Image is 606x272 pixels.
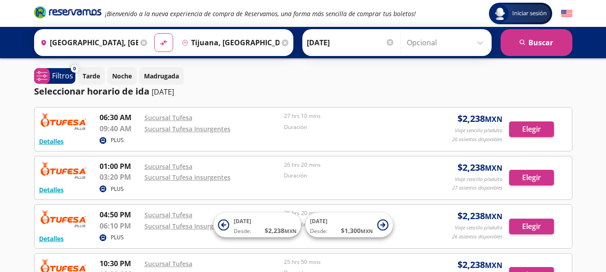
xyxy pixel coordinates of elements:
[34,5,101,22] a: Brand Logo
[39,137,64,146] button: Detalles
[144,211,192,219] a: Sucursal Tufesa
[105,9,416,18] em: ¡Bienvenido a la nueva experiencia de compra de Reservamos, una forma más sencilla de comprar tus...
[485,212,502,221] small: MXN
[284,123,419,131] p: Duración
[458,161,502,174] span: $ 2,238
[111,136,124,144] p: PLUS
[111,185,124,193] p: PLUS
[284,112,419,120] p: 27 hrs 10 mins
[83,71,100,81] p: Tarde
[144,173,231,181] a: Sucursal Tufesa Insurgentes
[144,259,192,268] a: Sucursal Tufesa
[107,67,137,85] button: Noche
[100,123,140,134] p: 09:40 AM
[485,114,502,124] small: MXN
[265,226,296,235] span: $ 2,238
[234,227,251,235] span: Desde:
[234,217,251,225] span: [DATE]
[111,233,124,242] p: PLUS
[485,260,502,270] small: MXN
[39,161,88,179] img: RESERVAMOS
[139,67,184,85] button: Madrugada
[307,31,395,54] input: Elegir Fecha
[144,125,231,133] a: Sucursal Tufesa Insurgentes
[407,31,487,54] input: Opcional
[39,185,64,194] button: Detalles
[561,8,572,19] button: English
[144,71,179,81] p: Madrugada
[34,85,149,98] p: Seleccionar horario de ida
[455,176,502,183] p: Viaje sencillo p/adulto
[39,112,88,130] img: RESERVAMOS
[34,68,75,84] button: 0Filtros
[100,112,140,123] p: 06:30 AM
[509,170,554,186] button: Elegir
[152,86,174,97] p: [DATE]
[452,233,502,241] p: 26 asientos disponibles
[78,67,105,85] button: Tarde
[310,227,327,235] span: Desde:
[100,161,140,172] p: 01:00 PM
[73,65,76,73] span: 0
[100,258,140,269] p: 10:30 PM
[144,162,192,171] a: Sucursal Tufesa
[284,258,419,266] p: 25 hrs 50 mins
[455,127,502,134] p: Viaje sencillo p/adulto
[37,31,138,54] input: Buscar Origen
[284,228,296,234] small: MXN
[501,29,572,56] button: Buscar
[452,184,502,192] p: 27 asientos disponibles
[458,258,502,272] span: $ 2,238
[284,209,419,217] p: 25 hrs 20 mins
[361,228,373,234] small: MXN
[144,222,231,230] a: Sucursal Tufesa Insurgentes
[100,172,140,182] p: 03:20 PM
[509,121,554,137] button: Elegir
[284,161,419,169] p: 26 hrs 20 mins
[52,70,73,81] p: Filtros
[458,209,502,223] span: $ 2,238
[455,224,502,232] p: Viaje sencillo p/adulto
[100,220,140,231] p: 06:10 PM
[509,9,550,18] span: Iniciar sesión
[341,226,373,235] span: $ 1,300
[310,217,327,225] span: [DATE]
[485,163,502,173] small: MXN
[214,213,301,237] button: [DATE]Desde:$2,238MXN
[178,31,279,54] input: Buscar Destino
[144,113,192,122] a: Sucursal Tufesa
[112,71,132,81] p: Noche
[100,209,140,220] p: 04:50 PM
[34,5,101,19] i: Brand Logo
[284,172,419,180] p: Duración
[509,219,554,234] button: Elegir
[452,136,502,143] p: 26 asientos disponibles
[305,213,393,237] button: [DATE]Desde:$1,300MXN
[458,112,502,125] span: $ 2,238
[39,209,88,227] img: RESERVAMOS
[39,234,64,243] button: Detalles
